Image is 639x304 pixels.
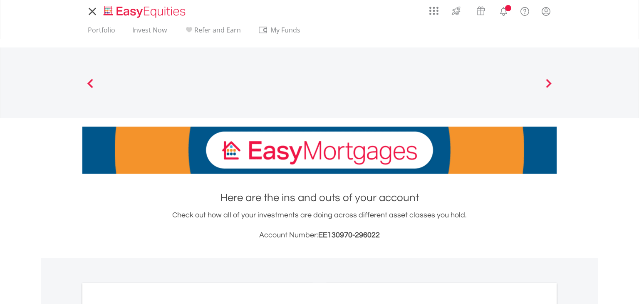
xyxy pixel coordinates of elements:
h3: Account Number: [82,229,557,241]
a: AppsGrid [424,2,444,15]
span: My Funds [258,25,312,35]
div: Check out how all of your investments are doing across different asset classes you hold. [82,209,557,241]
a: FAQ's and Support [514,2,535,19]
a: Notifications [493,2,514,19]
a: Invest Now [129,26,170,39]
img: EasyMortage Promotion Banner [82,127,557,174]
span: Refer and Earn [194,25,241,35]
a: My Profile [535,2,557,20]
img: vouchers-v2.svg [474,4,488,17]
a: Portfolio [84,26,119,39]
img: EasyEquities_Logo.png [102,5,189,19]
span: EE130970-296022 [318,231,380,239]
h1: Here are the ins and outs of your account [82,190,557,205]
a: Vouchers [468,2,493,17]
img: grid-menu-icon.svg [429,6,438,15]
img: thrive-v2.svg [449,4,463,17]
a: Home page [100,2,189,19]
a: Refer and Earn [181,26,244,39]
